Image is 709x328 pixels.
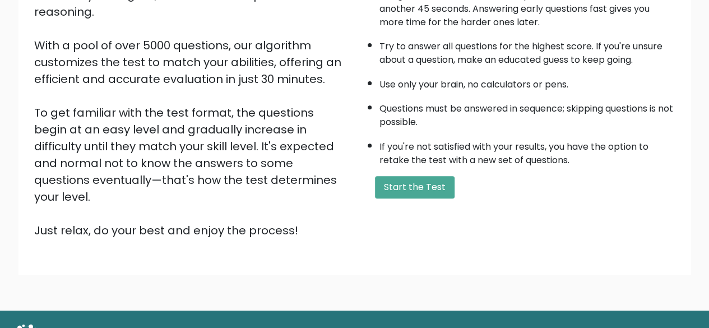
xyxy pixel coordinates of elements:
li: Try to answer all questions for the highest score. If you're unsure about a question, make an edu... [379,34,675,67]
li: Questions must be answered in sequence; skipping questions is not possible. [379,96,675,129]
li: If you're not satisfied with your results, you have the option to retake the test with a new set ... [379,135,675,167]
li: Use only your brain, no calculators or pens. [379,72,675,91]
button: Start the Test [375,176,455,198]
